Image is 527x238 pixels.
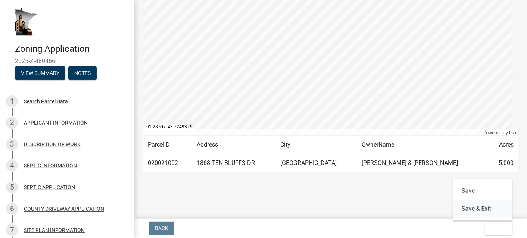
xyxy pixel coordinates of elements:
[24,99,68,104] div: Search Parcel Data
[15,44,128,54] h4: Zoning Application
[143,154,192,172] td: 020021002
[15,71,65,76] wm-modal-confirm: Summary
[24,142,81,147] div: DESCRIPTION OF WORK
[24,163,77,168] div: SEPTIC INFORMATION
[15,57,119,65] span: 2025-Z-480466
[357,136,488,154] td: OwnerName
[481,129,518,135] div: Powered by
[155,225,168,231] span: Back
[6,160,18,172] div: 4
[453,200,512,218] button: Save & Exit
[6,224,18,236] div: 7
[149,222,174,235] button: Back
[15,8,37,36] img: Houston County, Minnesota
[68,66,97,80] button: Notes
[192,154,276,172] td: 1868 TEN BLUFFS DR
[453,179,512,221] div: Exit
[192,136,276,154] td: Address
[143,136,192,154] td: ParcelID
[509,130,516,135] a: Esri
[24,206,104,212] div: COUNTY DRIVEWAY APPLICATION
[276,154,357,172] td: [GEOGRAPHIC_DATA]
[6,203,18,215] div: 6
[24,185,75,190] div: SEPTIC APPLICATION
[276,136,357,154] td: City
[491,225,502,231] span: Exit
[24,228,85,233] div: SITE PLAN INFORMATION
[453,182,512,200] button: Save
[6,138,18,150] div: 3
[24,120,88,125] div: APPLICANT INFORMATION
[6,181,18,193] div: 5
[488,154,518,172] td: 5.000
[6,95,18,107] div: 1
[6,117,18,129] div: 2
[68,71,97,76] wm-modal-confirm: Notes
[357,154,488,172] td: [PERSON_NAME] & [PERSON_NAME]
[488,136,518,154] td: Acres
[15,66,65,80] button: View Summary
[485,222,512,235] button: Exit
